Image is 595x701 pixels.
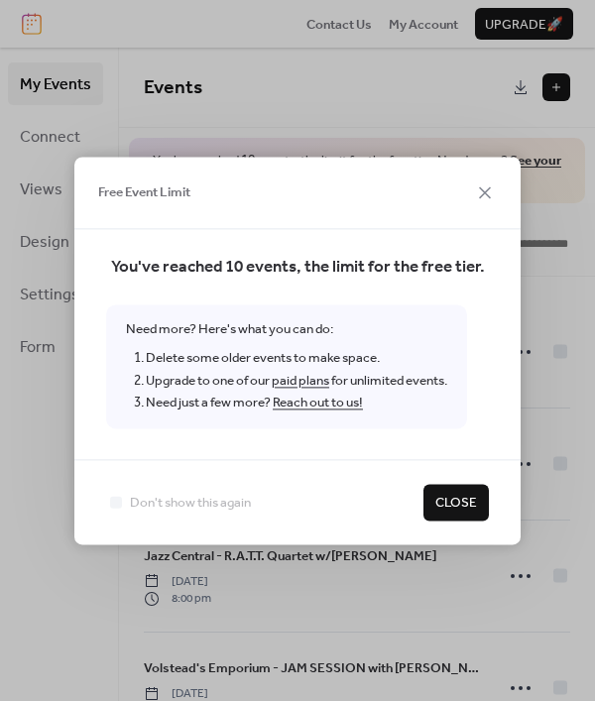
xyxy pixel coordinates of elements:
span: You've reached 10 events, the limit for the free tier. [106,254,489,281]
button: Close [423,485,489,521]
span: Need more? Here's what you can do: [106,304,467,429]
li: Delete some older events to make space. [146,347,447,369]
span: Free Event Limit [98,183,190,203]
span: Don't show this again [130,494,251,514]
a: paid plans [272,368,329,394]
a: Reach out to us! [273,390,363,415]
li: Upgrade to one of our for unlimited events. [146,370,447,392]
li: Need just a few more? [146,392,447,413]
span: Close [435,494,477,514]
